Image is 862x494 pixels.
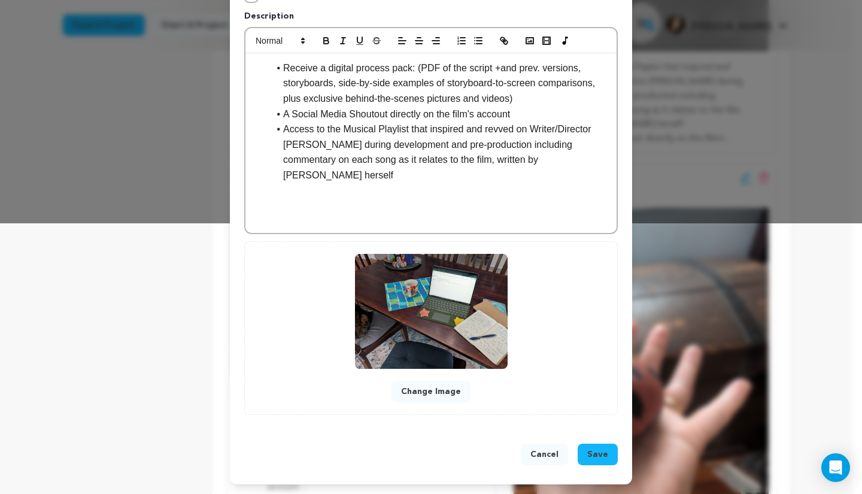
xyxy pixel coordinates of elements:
[269,107,608,122] li: A Social Media Shoutout directly on the film's account
[269,122,608,183] li: Access to the Musical Playlist that inspired and revved on Writer/Director [PERSON_NAME] during d...
[578,444,618,465] button: Save
[269,60,608,107] li: Receive a digital process pack: (PDF of the script +and prev. versions, storyboards, side-by-side...
[521,444,568,465] button: Cancel
[821,453,850,482] div: Open Intercom Messenger
[244,10,618,27] p: Description
[391,381,471,402] button: Change Image
[587,448,608,460] span: Save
